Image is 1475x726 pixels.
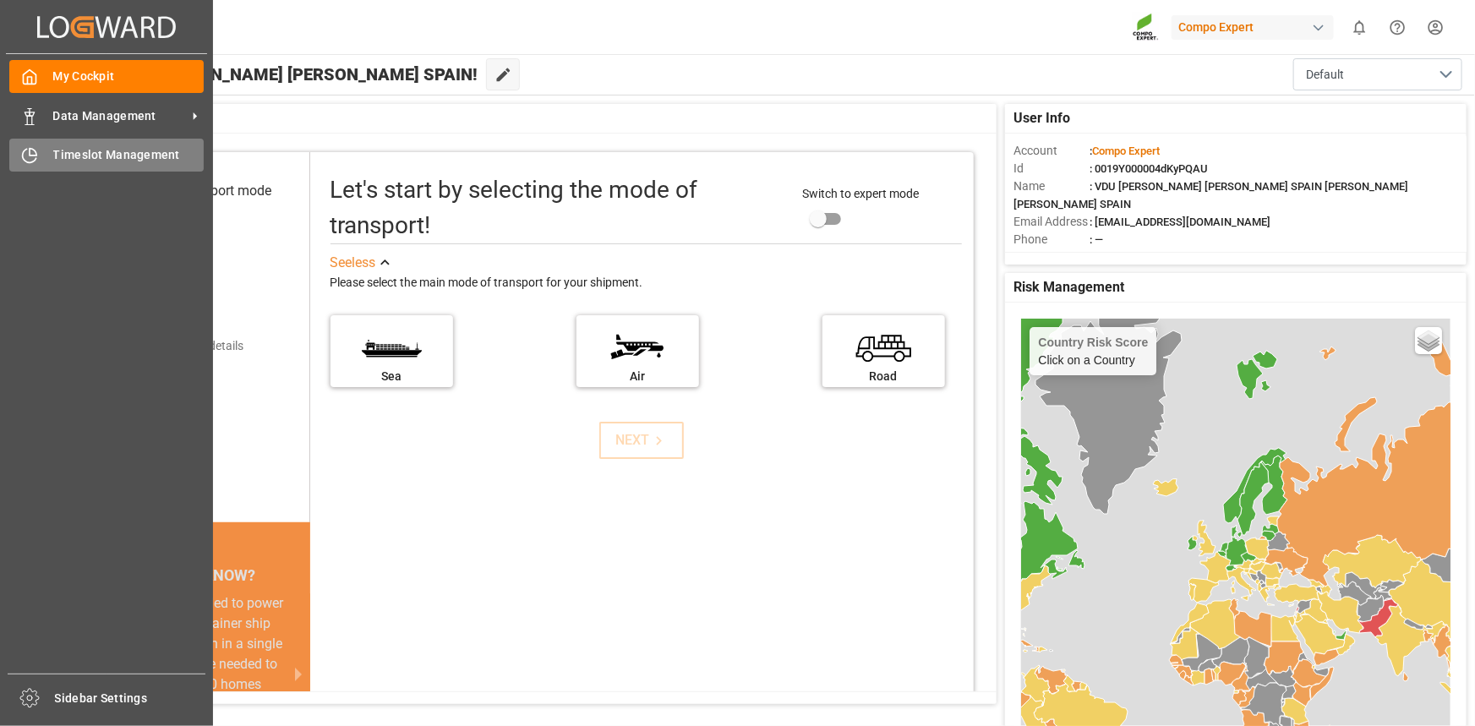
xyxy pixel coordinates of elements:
[616,430,668,450] div: NEXT
[53,68,205,85] span: My Cockpit
[1090,162,1208,175] span: : 0019Y000004dKyPQAU
[331,172,786,243] div: Let's start by selecting the mode of transport!
[585,368,691,385] div: Air
[1172,11,1341,43] button: Compo Expert
[1013,160,1090,177] span: Id
[1013,142,1090,160] span: Account
[1306,66,1344,84] span: Default
[1013,213,1090,231] span: Email Address
[1013,108,1070,128] span: User Info
[9,60,204,93] a: My Cockpit
[1013,248,1090,266] span: Account Type
[1415,327,1442,354] a: Layers
[1038,336,1148,349] h4: Country Risk Score
[1092,145,1160,157] span: Compo Expert
[1293,58,1462,90] button: open menu
[1013,180,1408,210] span: : VDU [PERSON_NAME] [PERSON_NAME] SPAIN [PERSON_NAME] [PERSON_NAME] SPAIN
[1090,251,1132,264] span: : Shipper
[1038,336,1148,367] div: Click on a Country
[1090,233,1103,246] span: : —
[1172,15,1334,40] div: Compo Expert
[1013,177,1090,195] span: Name
[1379,8,1417,46] button: Help Center
[331,253,376,273] div: See less
[599,422,684,459] button: NEXT
[138,337,243,355] div: Add shipping details
[331,273,962,293] div: Please select the main mode of transport for your shipment.
[9,139,204,172] a: Timeslot Management
[339,368,445,385] div: Sea
[1090,216,1270,228] span: : [EMAIL_ADDRESS][DOMAIN_NAME]
[1013,277,1124,297] span: Risk Management
[53,146,205,164] span: Timeslot Management
[1341,8,1379,46] button: show 0 new notifications
[1090,145,1160,157] span: :
[69,58,478,90] span: Hello VDU [PERSON_NAME] [PERSON_NAME] SPAIN!
[802,187,919,200] span: Switch to expert mode
[53,107,187,125] span: Data Management
[1133,13,1160,42] img: Screenshot%202023-09-29%20at%2010.02.21.png_1712312052.png
[55,690,206,707] span: Sidebar Settings
[831,368,937,385] div: Road
[1013,231,1090,248] span: Phone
